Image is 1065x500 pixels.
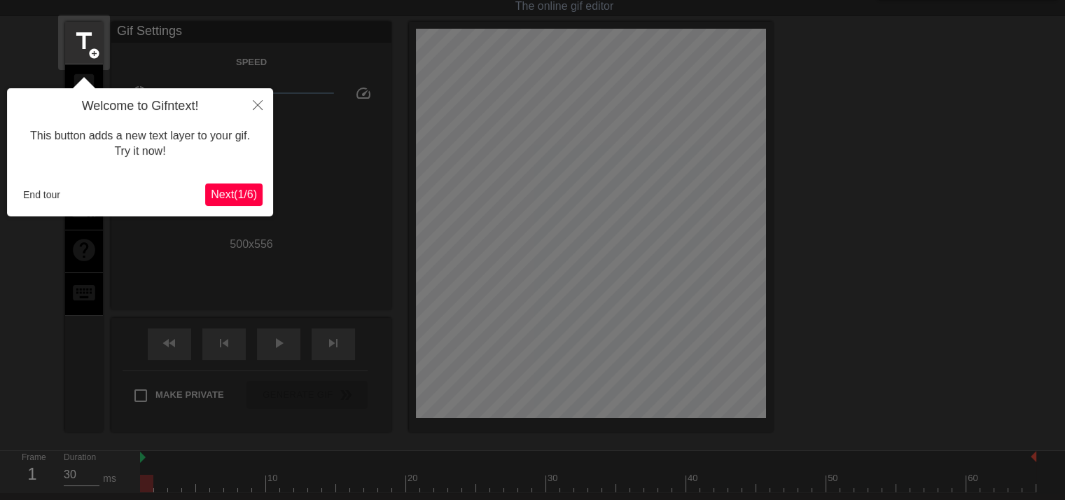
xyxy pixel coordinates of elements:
span: Next ( 1 / 6 ) [211,188,257,200]
h4: Welcome to Gifntext! [18,99,263,114]
button: Next [205,183,263,206]
button: Close [242,88,273,120]
div: This button adds a new text layer to your gif. Try it now! [18,114,263,174]
button: End tour [18,184,66,205]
